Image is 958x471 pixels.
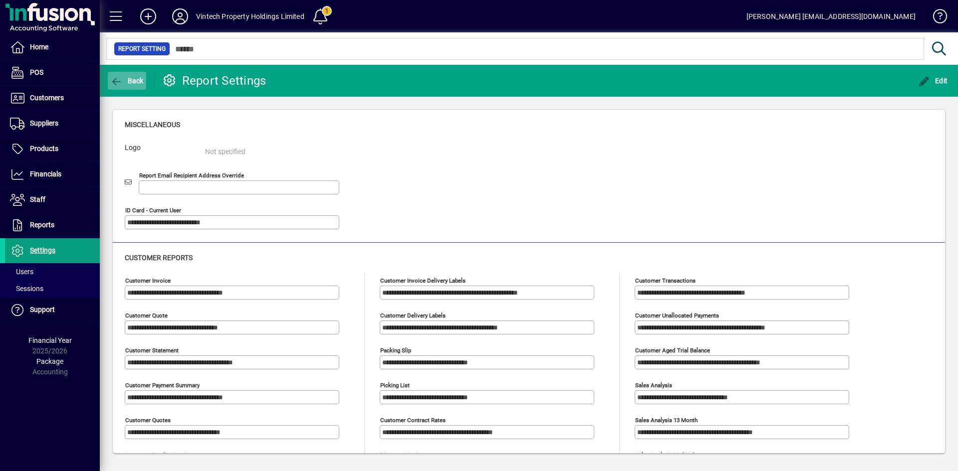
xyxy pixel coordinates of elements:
[125,254,193,262] span: Customer reports
[164,7,196,25] button: Profile
[635,277,696,284] mat-label: Customer transactions
[380,417,446,424] mat-label: Customer Contract Rates
[916,72,951,90] button: Edit
[30,119,58,127] span: Suppliers
[5,187,100,212] a: Staff
[5,263,100,280] a: Users
[117,143,194,157] label: Logo
[132,7,164,25] button: Add
[5,35,100,60] a: Home
[746,8,916,24] div: [PERSON_NAME] [EMAIL_ADDRESS][DOMAIN_NAME]
[125,277,171,284] mat-label: Customer invoice
[108,72,146,90] button: Back
[196,8,304,24] div: Vintech Property Holdings Limited
[635,312,719,319] mat-label: Customer unallocated payments
[380,277,466,284] mat-label: Customer invoice delivery labels
[635,347,710,354] mat-label: Customer aged trial balance
[5,298,100,322] a: Support
[28,336,72,344] span: Financial Year
[926,2,946,34] a: Knowledge Base
[380,452,421,459] mat-label: Discount Matrix
[5,280,100,297] a: Sessions
[125,382,200,389] mat-label: Customer Payment Summary
[5,111,100,136] a: Suppliers
[30,94,64,102] span: Customers
[139,172,244,179] mat-label: Report Email Recipient Address Override
[10,285,43,293] span: Sessions
[5,86,100,111] a: Customers
[380,312,446,319] mat-label: Customer delivery labels
[30,195,45,203] span: Staff
[380,382,410,389] mat-label: Picking List
[635,452,695,459] mat-label: Sales analysis mtd ytd
[125,417,171,424] mat-label: Customer quotes
[30,221,54,229] span: Reports
[30,306,55,314] span: Support
[10,268,33,276] span: Users
[30,145,58,153] span: Products
[635,382,672,389] mat-label: Sales analysis
[162,73,266,89] div: Report Settings
[125,347,179,354] mat-label: Customer statement
[5,213,100,238] a: Reports
[125,121,180,129] span: Miscellaneous
[30,246,55,254] span: Settings
[125,452,196,459] mat-label: Customer pending invoices
[110,77,144,85] span: Back
[30,43,48,51] span: Home
[635,417,698,424] mat-label: Sales analysis 13 month
[125,312,168,319] mat-label: Customer quote
[5,137,100,161] a: Products
[918,77,948,85] span: Edit
[5,162,100,187] a: Financials
[30,170,61,178] span: Financials
[118,44,166,54] span: Report Setting
[30,68,43,76] span: POS
[380,347,411,354] mat-label: Packing Slip
[100,72,155,90] app-page-header-button: Back
[5,60,100,85] a: POS
[125,207,181,214] mat-label: ID Card - Current User
[36,357,63,365] span: Package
